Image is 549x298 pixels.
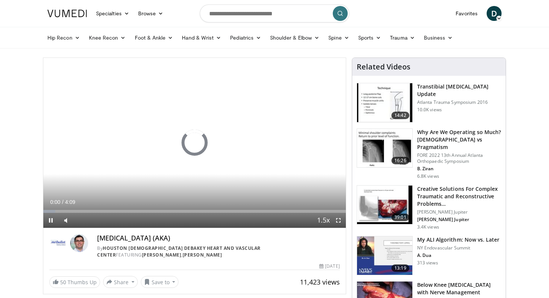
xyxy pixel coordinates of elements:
a: Spine [324,30,353,45]
h3: My ALI Algorithm: Now vs. Later [417,236,500,243]
img: Avatar [70,234,88,252]
button: Mute [58,213,73,228]
span: 50 [60,279,66,286]
img: d740296f-60a2-4d9d-9507-fbb9aab2e0e8.150x105_q85_crop-smart_upscale.jpg [357,236,412,275]
button: Share [103,276,138,288]
span: 14:42 [391,112,409,119]
p: [PERSON_NAME] Jupiter [417,217,501,223]
img: VuMedi Logo [47,10,87,17]
a: Pediatrics [226,30,266,45]
button: Fullscreen [331,213,346,228]
a: Houston [DEMOGRAPHIC_DATA] DeBakey Heart and Vascular Center [97,245,261,258]
a: Knee Recon [84,30,130,45]
a: Trauma [385,30,419,45]
p: A. Dua [417,252,500,258]
p: 10.0K views [417,107,442,113]
span: 16:26 [391,157,409,164]
div: By FEATURING , [97,245,340,258]
span: 4:09 [65,199,75,205]
a: [PERSON_NAME] [142,252,182,258]
span: 13:19 [391,264,409,272]
a: [PERSON_NAME] [183,252,222,258]
p: [PERSON_NAME] Jupiter [417,209,501,215]
a: 50 Thumbs Up [49,276,100,288]
img: d4e3069d-b54d-4211-8b60-60b49490d956.150x105_q85_crop-smart_upscale.jpg [357,186,412,224]
a: 13:19 My ALI Algorithm: Now vs. Later NY Endovascular Summit A. Dua 313 views [357,236,501,276]
img: 99079dcb-b67f-40ef-8516-3995f3d1d7db.150x105_q85_crop-smart_upscale.jpg [357,129,412,168]
span: 39:01 [391,214,409,221]
a: Specialties [91,6,134,21]
a: D [487,6,502,21]
p: Atlanta Trauma Symposium 2016 [417,99,501,105]
a: 16:26 Why Are We Operating so Much? [DEMOGRAPHIC_DATA] vs Pragmatism FORE 2022 13th Annual Atlant... [357,128,501,179]
h4: Related Videos [357,62,410,71]
a: 39:01 Creative Solutions For Complex Traumatic and Reconstructive Problems… [PERSON_NAME] Jupiter... [357,185,501,230]
a: Hip Recon [43,30,84,45]
a: 14:42 Transtibial [MEDICAL_DATA] Update Atlanta Trauma Symposium 2016 10.0K views [357,83,501,122]
p: 6.8K views [417,173,439,179]
p: 3.4K views [417,224,439,230]
a: Hand & Wrist [177,30,226,45]
p: B. Ziran [417,166,501,172]
a: Favorites [451,6,482,21]
a: Sports [354,30,386,45]
h3: Why Are We Operating so Much? [DEMOGRAPHIC_DATA] vs Pragmatism [417,128,501,151]
div: [DATE] [319,263,339,270]
div: Progress Bar [43,210,346,213]
a: Shoulder & Elbow [266,30,324,45]
button: Save to [141,276,179,288]
span: / [62,199,63,205]
h3: Transtibial [MEDICAL_DATA] Update [417,83,501,98]
h3: Below Knee [MEDICAL_DATA] with Nerve Management [417,281,501,296]
h4: [MEDICAL_DATA] (AKA) [97,234,340,242]
a: Foot & Ankle [130,30,178,45]
button: Pause [43,213,58,228]
span: 0:00 [50,199,60,205]
span: 11,423 views [300,277,340,286]
video-js: Video Player [43,58,346,228]
a: Browse [134,6,168,21]
a: Business [419,30,457,45]
h3: Creative Solutions For Complex Traumatic and Reconstructive Problems… [417,185,501,208]
p: 313 views [417,260,438,266]
img: bKdxKv0jK92UJBOH4xMDoxOjRuMTvBNj.150x105_q85_crop-smart_upscale.jpg [357,83,412,122]
img: Houston Methodist DeBakey Heart and Vascular Center [49,234,67,252]
input: Search topics, interventions [200,4,349,22]
button: Playback Rate [316,213,331,228]
p: FORE 2022 13th Annual Atlanta Orthopaedic Symposium [417,152,501,164]
p: NY Endovascular Summit [417,245,500,251]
